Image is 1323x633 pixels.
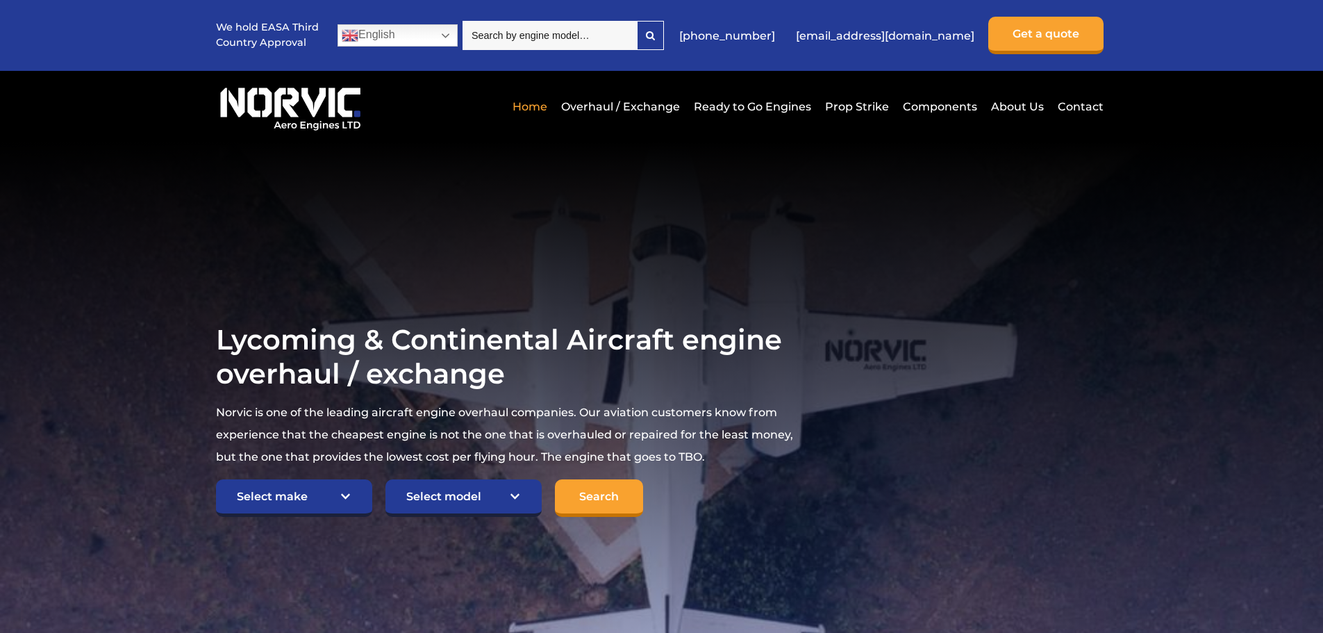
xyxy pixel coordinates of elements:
a: Prop Strike [822,90,892,124]
a: Get a quote [988,17,1104,54]
p: Norvic is one of the leading aircraft engine overhaul companies. Our aviation customers know from... [216,402,795,468]
a: Overhaul / Exchange [558,90,683,124]
a: About Us [988,90,1047,124]
img: Norvic Aero Engines logo [216,81,365,131]
a: Contact [1054,90,1104,124]
input: Search by engine model… [463,21,637,50]
a: [PHONE_NUMBER] [672,19,782,53]
h1: Lycoming & Continental Aircraft engine overhaul / exchange [216,322,795,391]
p: We hold EASA Third Country Approval [216,20,320,50]
a: Ready to Go Engines [690,90,815,124]
a: Components [899,90,981,124]
img: en [342,27,358,44]
input: Search [555,479,643,517]
a: [EMAIL_ADDRESS][DOMAIN_NAME] [789,19,981,53]
a: Home [509,90,551,124]
a: English [338,24,458,47]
